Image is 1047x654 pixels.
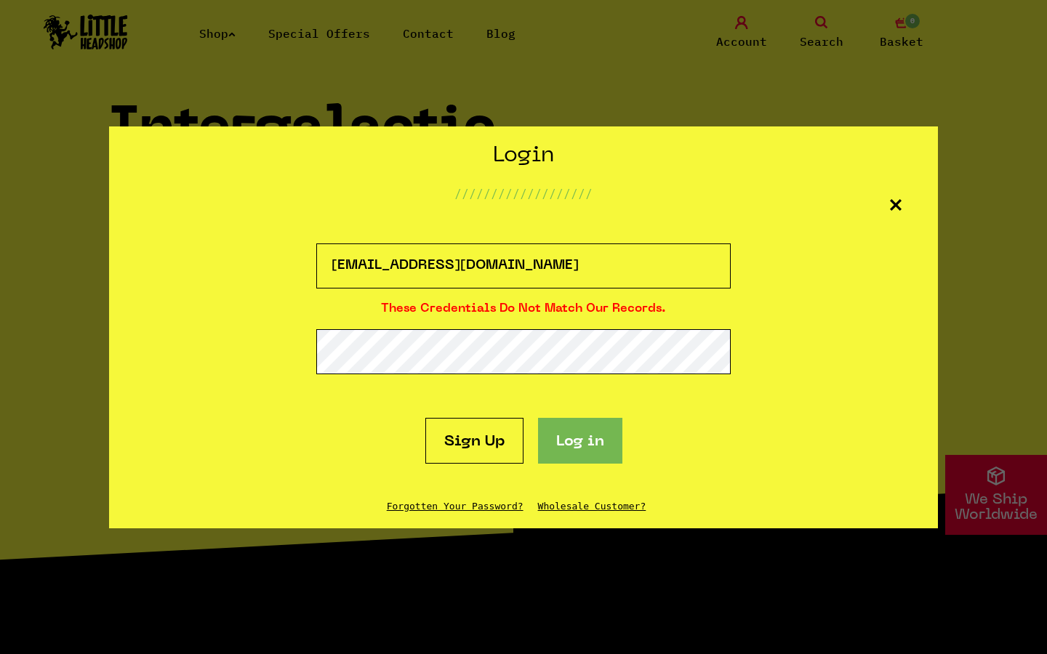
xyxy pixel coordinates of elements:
p: /////////////////// [454,185,593,202]
a: Wholesale Customer? [538,501,646,512]
input: Email Address [316,243,731,288]
a: Sign Up [425,418,523,464]
a: Forgotten Your Password? [387,501,523,512]
button: Log in [538,418,622,464]
h2: Login [454,142,593,170]
strong: These credentials do not match our records. [381,303,666,315]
